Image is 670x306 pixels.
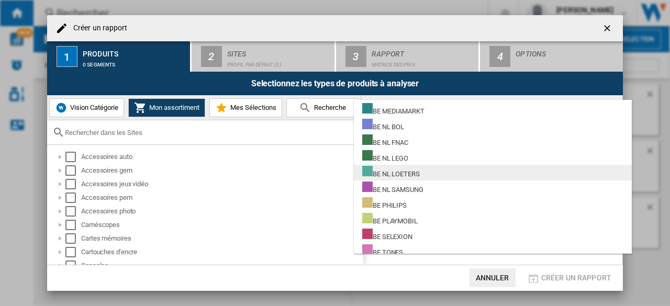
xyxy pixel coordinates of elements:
div: BE NL BOL [362,119,404,132]
div: BE NL LOETERS [362,166,420,179]
div: BE NL SAMSUNG [362,182,423,195]
div: BE MEDIAMARKT [362,103,425,116]
div: BE PLAYMOBIL [362,213,418,226]
div: BE TONES [362,244,403,257]
div: BE NL FNAC [362,134,408,148]
div: BE SELEXION [362,229,412,242]
div: BE PHILIPS [362,197,407,210]
div: BE NL LEGO [362,150,408,163]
